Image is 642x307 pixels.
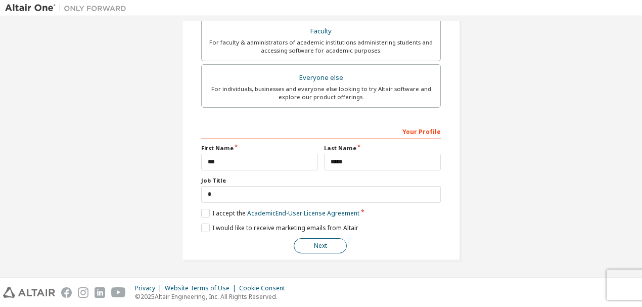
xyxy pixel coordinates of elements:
img: altair_logo.svg [3,287,55,298]
label: First Name [201,144,318,152]
label: I would like to receive marketing emails from Altair [201,224,358,232]
p: © 2025 Altair Engineering, Inc. All Rights Reserved. [135,292,291,301]
div: Faculty [208,24,434,38]
div: For individuals, businesses and everyone else looking to try Altair software and explore our prod... [208,85,434,101]
label: Last Name [324,144,441,152]
div: Website Terms of Use [165,284,239,292]
div: For faculty & administrators of academic institutions administering students and accessing softwa... [208,38,434,55]
a: Academic End-User License Agreement [247,209,359,217]
button: Next [294,238,347,253]
div: Your Profile [201,123,441,139]
img: linkedin.svg [95,287,105,298]
img: Altair One [5,3,131,13]
img: instagram.svg [78,287,88,298]
img: facebook.svg [61,287,72,298]
label: Job Title [201,177,441,185]
img: youtube.svg [111,287,126,298]
label: I accept the [201,209,359,217]
div: Cookie Consent [239,284,291,292]
div: Everyone else [208,71,434,85]
div: Privacy [135,284,165,292]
